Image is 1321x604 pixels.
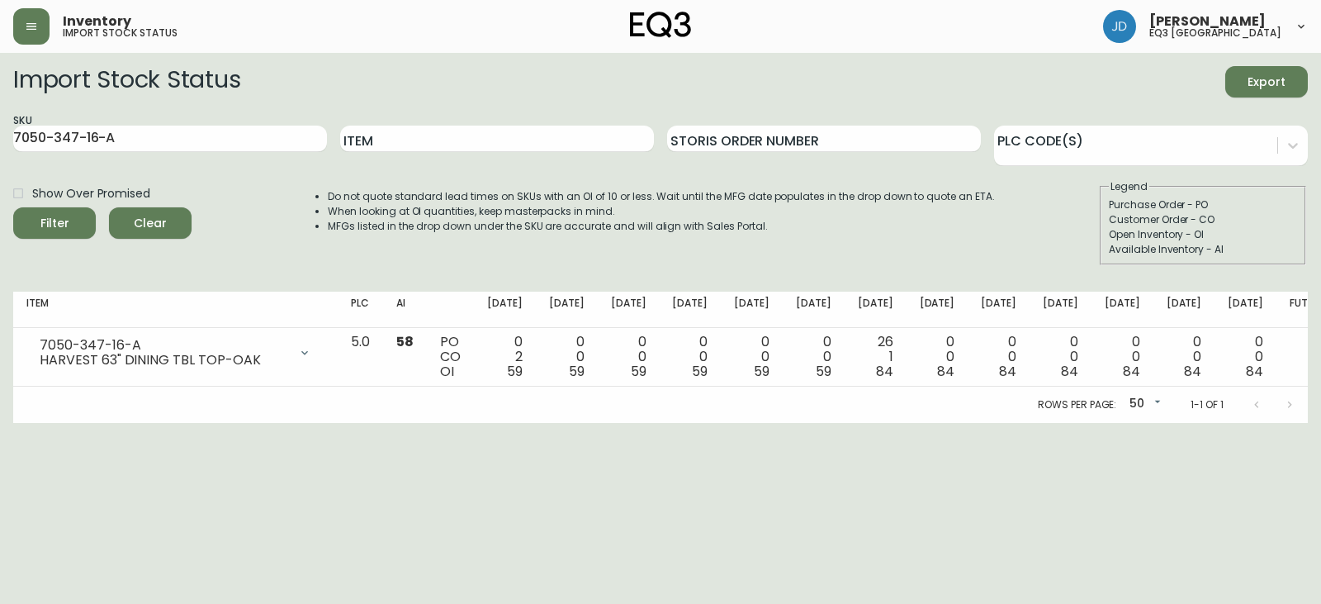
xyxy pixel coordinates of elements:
div: 0 0 [920,335,955,379]
th: [DATE] [845,292,907,328]
span: 59 [692,362,708,381]
span: Show Over Promised [32,185,150,202]
div: 0 0 [1043,335,1078,379]
span: Clear [122,213,178,234]
div: 50 [1123,391,1164,418]
div: 0 0 [796,335,831,379]
span: Export [1238,72,1295,93]
span: 84 [937,362,954,381]
p: Rows per page: [1038,397,1116,412]
td: 5.0 [338,328,383,387]
th: [DATE] [968,292,1030,328]
span: 59 [816,362,831,381]
th: [DATE] [783,292,845,328]
span: 84 [999,362,1016,381]
div: 0 0 [611,335,646,379]
div: 0 0 [1105,335,1140,379]
button: Clear [109,207,192,239]
th: [DATE] [721,292,783,328]
div: 26 1 [858,335,893,379]
span: Inventory [63,15,131,28]
div: 0 2 [487,335,523,379]
div: Customer Order - CO [1109,212,1297,227]
th: [DATE] [659,292,721,328]
span: 84 [1184,362,1201,381]
li: MFGs listed in the drop down under the SKU are accurate and will align with Sales Portal. [328,219,995,234]
div: Open Inventory - OI [1109,227,1297,242]
span: OI [440,362,454,381]
button: Export [1225,66,1308,97]
th: [DATE] [474,292,536,328]
span: 84 [1246,362,1263,381]
span: 59 [569,362,585,381]
div: 7050-347-16-A [40,338,288,353]
th: [DATE] [1214,292,1276,328]
li: Do not quote standard lead times on SKUs with an OI of 10 or less. Wait until the MFG date popula... [328,189,995,204]
div: 0 0 [981,335,1016,379]
div: 0 0 [734,335,769,379]
div: PO CO [440,335,461,379]
div: 0 0 [1228,335,1263,379]
span: 84 [1123,362,1140,381]
img: 7c567ac048721f22e158fd313f7f0981 [1103,10,1136,43]
li: When looking at OI quantities, keep masterpacks in mind. [328,204,995,219]
button: Filter [13,207,96,239]
div: Available Inventory - AI [1109,242,1297,257]
div: 0 0 [672,335,708,379]
th: [DATE] [1091,292,1153,328]
th: [DATE] [536,292,598,328]
th: [DATE] [907,292,968,328]
div: Purchase Order - PO [1109,197,1297,212]
h5: eq3 [GEOGRAPHIC_DATA] [1149,28,1281,38]
span: 59 [507,362,523,381]
th: Item [13,292,338,328]
div: HARVEST 63" DINING TBL TOP-OAK [40,353,288,368]
th: [DATE] [1030,292,1091,328]
p: 1-1 of 1 [1191,397,1224,412]
div: 0 0 [1167,335,1202,379]
legend: Legend [1109,179,1149,194]
h5: import stock status [63,28,178,38]
span: [PERSON_NAME] [1149,15,1266,28]
span: 84 [876,362,893,381]
div: 0 0 [549,335,585,379]
img: logo [630,12,691,38]
span: 58 [396,332,414,351]
div: 7050-347-16-AHARVEST 63" DINING TBL TOP-OAK [26,335,324,371]
th: [DATE] [1153,292,1215,328]
th: AI [383,292,427,328]
span: 84 [1061,362,1078,381]
th: [DATE] [598,292,660,328]
h2: Import Stock Status [13,66,240,97]
th: PLC [338,292,383,328]
span: 59 [754,362,769,381]
div: Filter [40,213,69,234]
span: 59 [631,362,646,381]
